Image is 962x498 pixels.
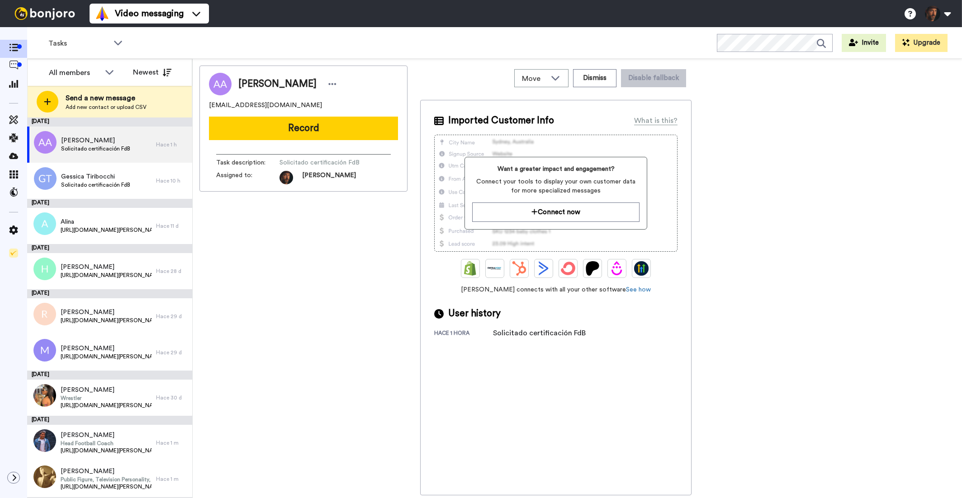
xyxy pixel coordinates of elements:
[34,131,57,154] img: aa.png
[895,34,948,52] button: Upgrade
[61,263,152,272] span: [PERSON_NAME]
[27,117,192,127] div: [DATE]
[156,475,188,483] div: Hace 1 m
[34,167,57,190] img: gt.png
[209,73,232,95] img: Image of Alessio Arrigoni
[585,261,600,276] img: Patreon
[61,145,130,152] span: Solicitado certificación FdB
[156,268,188,275] div: Hace 28 d
[33,339,56,362] img: m.png
[280,171,293,184] img: 433a0d39-d5e5-4e8b-95ab-563eba39db7f-1570019947.jpg
[66,93,147,103] span: Send a new message
[488,261,502,276] img: Ontraport
[27,289,192,298] div: [DATE]
[61,483,152,490] span: [URL][DOMAIN_NAME][PERSON_NAME]
[27,416,192,425] div: [DATE]
[842,34,886,52] button: Invite
[434,329,493,338] div: hace 1 hora
[522,73,546,84] span: Move
[573,69,616,87] button: Dismiss
[61,447,152,454] span: [URL][DOMAIN_NAME][PERSON_NAME]
[216,158,280,167] span: Task description :
[33,303,56,325] img: r.png
[48,38,109,49] span: Tasks
[463,261,478,276] img: Shopify
[472,164,639,174] span: Want a greater impact and engagement?
[302,171,356,184] span: [PERSON_NAME]
[61,136,130,145] span: [PERSON_NAME]
[115,7,184,20] span: Video messaging
[27,371,192,380] div: [DATE]
[156,222,188,230] div: Hace 11 d
[61,402,152,409] span: [URL][DOMAIN_NAME][PERSON_NAME]
[61,431,152,440] span: [PERSON_NAME]
[27,199,192,208] div: [DATE]
[156,349,188,356] div: Hace 29 d
[209,101,322,110] span: [EMAIL_ADDRESS][DOMAIN_NAME]
[126,63,178,81] button: Newest
[33,384,56,407] img: 045930ee-ca64-49f0-90c7-211a90271f17.jpg
[61,172,130,181] span: Gessica Tiribocchi
[66,103,147,111] span: Add new contact or upload CSV
[95,6,109,21] img: vm-color.svg
[280,158,365,167] span: Solicitado certificación FdB
[61,317,152,324] span: [URL][DOMAIN_NAME][PERSON_NAME]
[472,202,639,222] button: Connect now
[61,395,152,402] span: Wrestler
[9,249,18,258] img: Checklist.svg
[61,308,152,317] span: [PERSON_NAME]
[49,67,100,78] div: All members
[156,141,188,148] div: Hace 1 h
[61,272,152,279] span: [URL][DOMAIN_NAME][PERSON_NAME]
[61,440,152,447] span: Head Football Coach
[448,307,501,320] span: User history
[238,77,317,91] span: [PERSON_NAME]
[156,394,188,401] div: Hace 30 d
[536,261,551,276] img: ActiveCampaign
[561,261,575,276] img: ConvertKit
[156,439,188,446] div: Hace 1 m
[434,285,678,294] span: [PERSON_NAME] connects with all your other software
[33,258,56,280] img: h.png
[512,261,526,276] img: Hubspot
[61,226,152,234] span: [URL][DOMAIN_NAME][PERSON_NAME]
[156,313,188,320] div: Hace 29 d
[610,261,624,276] img: Drip
[216,171,280,184] span: Assigned to:
[61,467,152,476] span: [PERSON_NAME]
[61,344,152,353] span: [PERSON_NAME]
[33,212,56,235] img: a.png
[33,429,56,452] img: 26fe719e-8d0f-4bd5-a625-b08ea2bbd1d7.jpg
[27,244,192,253] div: [DATE]
[448,114,554,127] span: Imported Customer Info
[472,177,639,195] span: Connect your tools to display your own customer data for more specialized messages
[61,353,152,360] span: [URL][DOMAIN_NAME][PERSON_NAME]
[61,181,130,188] span: Solicitado certificación FdB
[156,177,188,184] div: Hace 10 h
[61,217,152,226] span: Alina
[621,69,686,87] button: Disable fallback
[493,328,586,338] div: Solicitado certificación FdB
[634,115,678,126] div: What is this?
[634,261,649,276] img: GoHighLevel
[33,465,56,488] img: 1a67c0a6-8c48-4d81-bb08-ed0d40889e39.jpg
[61,385,152,395] span: [PERSON_NAME]
[626,287,651,293] a: See how
[11,7,79,20] img: bj-logo-header-white.svg
[209,117,398,140] button: Record
[61,476,152,483] span: Public Figure, Television Personality, Author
